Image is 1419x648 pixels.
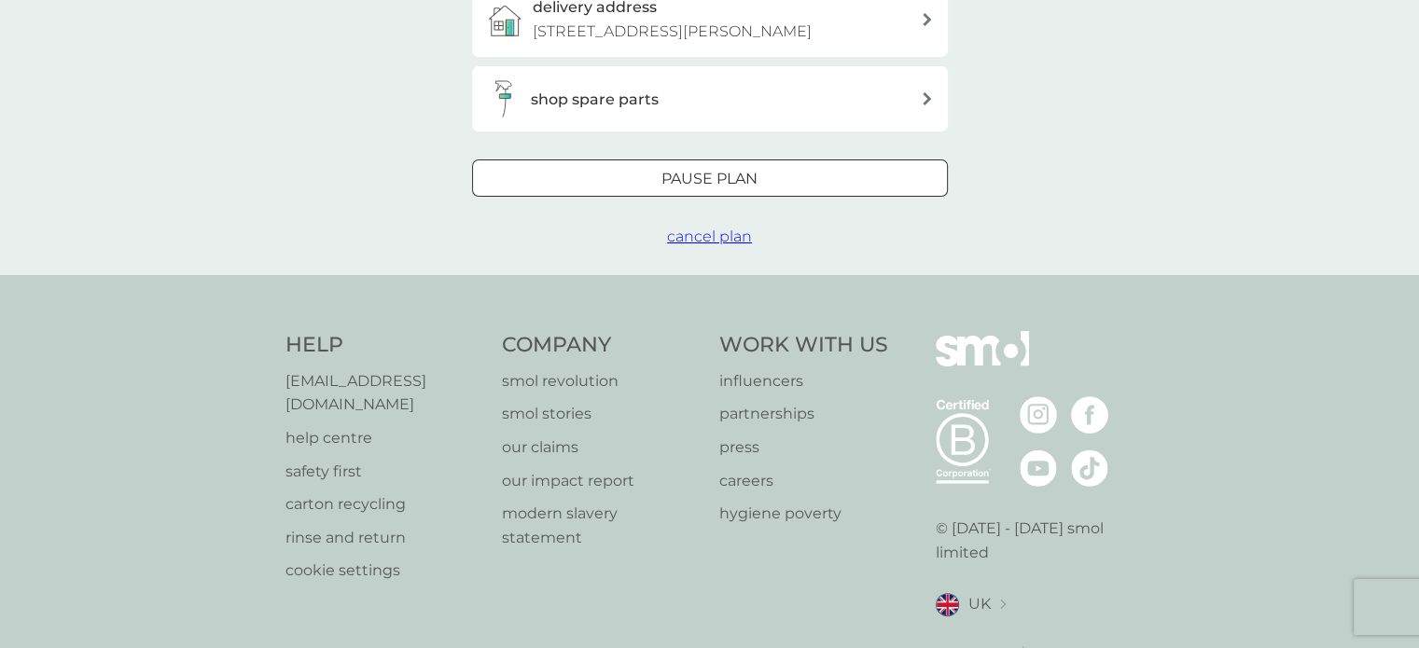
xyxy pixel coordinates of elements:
img: visit the smol Facebook page [1071,396,1108,434]
a: help centre [285,426,484,450]
a: cookie settings [285,558,484,583]
a: partnerships [719,402,888,426]
img: visit the smol Tiktok page [1071,449,1108,487]
h4: Help [285,331,484,360]
p: [STREET_ADDRESS][PERSON_NAME] [533,20,812,44]
img: select a new location [1000,600,1006,610]
a: safety first [285,460,484,484]
h4: Work With Us [719,331,888,360]
img: visit the smol Youtube page [1020,449,1057,487]
a: smol revolution [502,369,701,393]
button: cancel plan [667,225,752,249]
p: Pause plan [661,167,758,191]
a: careers [719,469,888,493]
button: shop spare parts [472,66,948,131]
a: our impact report [502,469,701,493]
span: cancel plan [667,227,752,245]
a: [EMAIL_ADDRESS][DOMAIN_NAME] [285,369,484,417]
a: modern slavery statement [502,502,701,549]
a: smol stories [502,402,701,426]
a: carton recycling [285,492,484,517]
a: influencers [719,369,888,393]
p: © [DATE] - [DATE] smol limited [936,517,1134,564]
a: our claims [502,435,701,460]
img: visit the smol Instagram page [1020,396,1057,434]
button: Pause plan [472,159,948,197]
h3: shop spare parts [531,88,659,112]
img: smol [936,331,1029,394]
h4: Company [502,331,701,360]
img: UK flag [936,593,959,616]
a: press [719,435,888,460]
a: rinse and return [285,526,484,550]
span: UK [968,592,991,616]
a: hygiene poverty [719,502,888,526]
